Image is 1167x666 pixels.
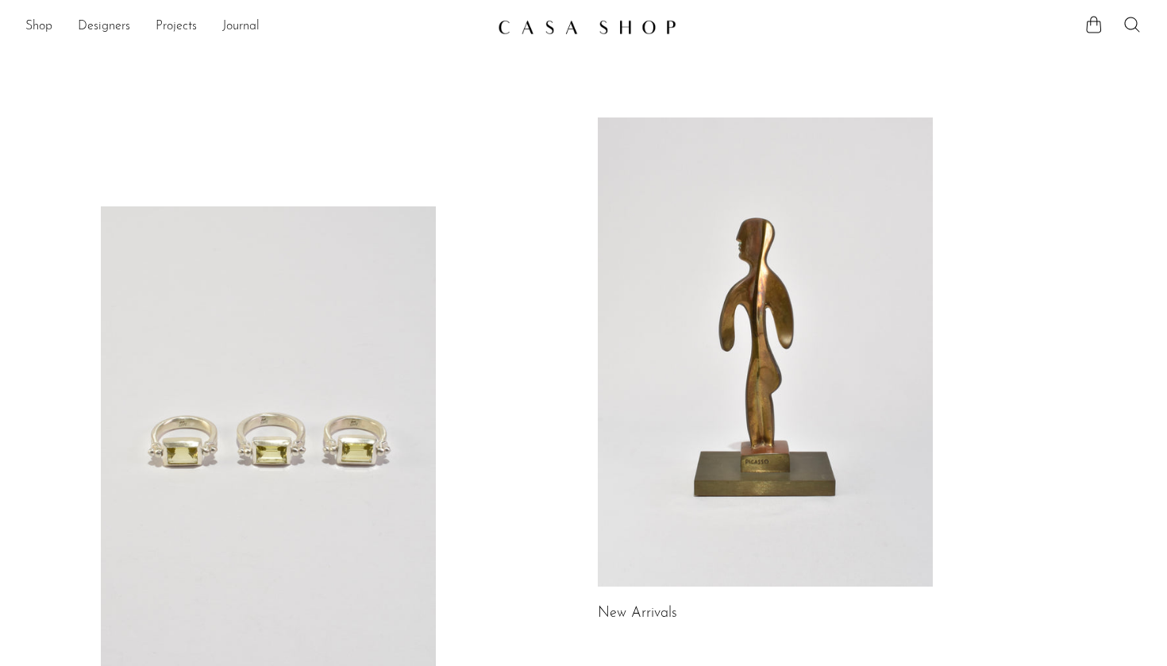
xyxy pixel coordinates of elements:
a: Designers [78,17,130,37]
a: Projects [156,17,197,37]
a: New Arrivals [598,606,677,621]
a: Journal [222,17,260,37]
a: Shop [25,17,52,37]
nav: Desktop navigation [25,13,485,40]
ul: NEW HEADER MENU [25,13,485,40]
